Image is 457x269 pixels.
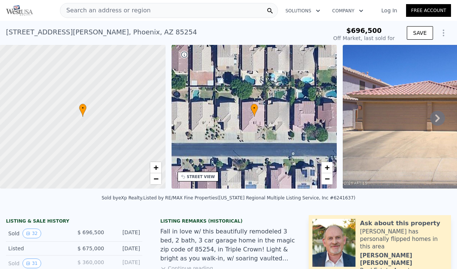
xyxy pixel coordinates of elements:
span: • [79,105,87,111]
div: • [79,104,87,117]
span: $696,500 [346,27,382,34]
div: STREET VIEW [187,174,215,180]
div: LISTING & SALE HISTORY [6,218,142,226]
div: Listed [8,245,68,252]
button: View historical data [22,259,41,268]
a: Log In [372,7,406,14]
span: $ 696,500 [78,229,104,235]
div: [PERSON_NAME] [PERSON_NAME] [360,252,447,267]
span: $ 675,000 [78,245,104,251]
span: • [251,105,258,111]
a: Zoom out [150,173,161,184]
div: Off Market, last sold for [333,34,395,42]
div: Ask about this property [360,219,440,228]
span: − [325,174,330,183]
div: [STREET_ADDRESS][PERSON_NAME] , Phoenix , AZ 85254 [6,27,197,37]
button: Solutions [279,4,326,18]
button: Company [326,4,369,18]
div: Listing Remarks (Historical) [160,218,297,224]
a: Zoom out [321,173,333,184]
div: Sold [8,229,68,238]
span: + [153,163,158,172]
span: Search an address or region [60,6,151,15]
div: Sold [8,259,68,268]
div: • [251,104,258,117]
span: + [325,163,330,172]
span: − [153,174,158,183]
div: Listed by RE/MAX Fine Properties ([US_STATE] Regional Multiple Listing Service, Inc #6241637) [143,195,355,201]
span: $ 360,000 [78,259,104,265]
img: Pellego [6,5,33,16]
div: Sold by eXp Realty . [102,195,143,201]
div: [DATE] [110,259,140,268]
button: SAVE [407,26,433,40]
a: Zoom in [321,162,333,173]
div: [DATE] [110,245,140,252]
a: Zoom in [150,162,161,173]
button: View historical data [22,229,41,238]
button: Show Options [436,25,451,40]
div: [PERSON_NAME] has personally flipped homes in this area [360,228,447,250]
div: [DATE] [110,229,140,238]
a: Free Account [406,4,451,17]
div: Fall in love w/ this beautifully remodeled 3 bed, 2 bath, 3 car garage home in the magic zip code... [160,227,297,263]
